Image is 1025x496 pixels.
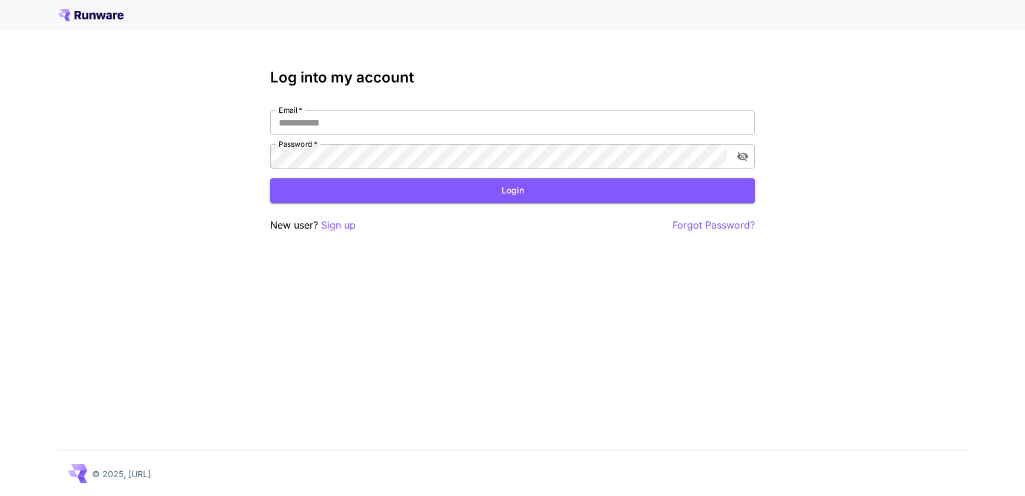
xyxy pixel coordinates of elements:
[92,468,151,480] p: © 2025, [URL]
[732,146,754,167] button: toggle password visibility
[279,139,317,149] label: Password
[270,69,755,86] h3: Log into my account
[279,105,302,115] label: Email
[672,218,755,233] button: Forgot Password?
[270,218,356,233] p: New user?
[270,178,755,203] button: Login
[321,218,356,233] button: Sign up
